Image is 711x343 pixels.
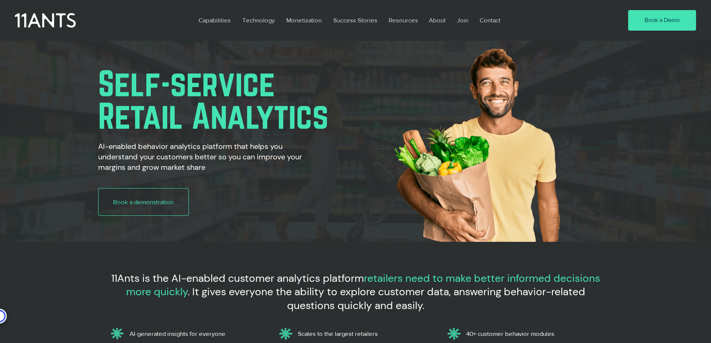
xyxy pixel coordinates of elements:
a: About [423,12,451,29]
a: Book a demonstration [98,188,189,216]
p: Success Stories [330,12,381,29]
a: Monetization [281,12,328,29]
p: Contact [476,12,504,29]
span: 11Ants is the AI-enabled customer analytics platform [111,271,364,285]
h2: AI-enabled behavior analytics platform that helps you understand your customers better so you can... [98,141,322,172]
p: Monetization [283,12,325,29]
p: Join [453,12,472,29]
p: About [425,12,449,29]
a: Capabilities [193,12,237,29]
p: Technology [238,12,278,29]
p: Capabilities [195,12,234,29]
span: . It gives everyone the ability to explore customer data, answering behavior-related questions qu... [188,285,585,312]
span: AI-generated insights for everyone [130,330,225,337]
a: Resources [383,12,423,29]
p: 40+ customer behavior modules [466,330,602,337]
p: Resources [385,12,422,29]
span: retailers need to make better informed decisions more quickly [126,271,600,299]
span: Book a Demo [645,16,680,24]
a: Join [451,12,474,29]
span: Retail Analytics [98,96,328,135]
a: Book a Demo [628,10,696,31]
span: Self-service [98,64,275,103]
nav: Site [193,12,606,29]
a: Technology [237,12,281,29]
span: Book a demonstration [113,197,174,206]
a: Success Stories [328,12,383,29]
a: Contact [474,12,507,29]
p: Scales to the largest retailers [298,330,434,337]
